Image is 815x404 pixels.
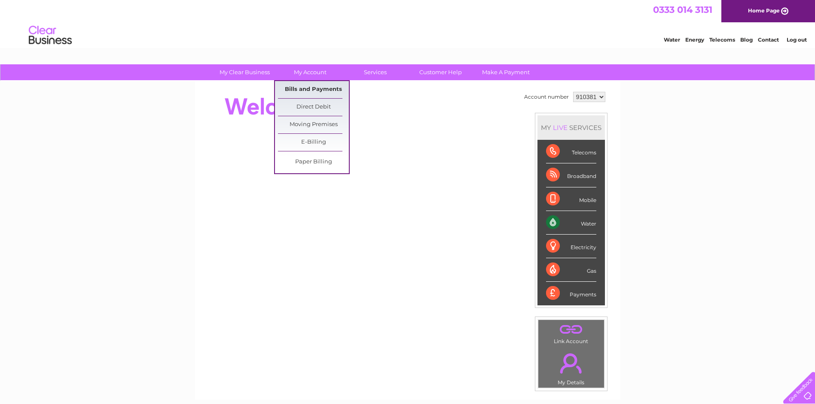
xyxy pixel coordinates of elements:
[653,4,712,15] a: 0333 014 3131
[278,81,349,98] a: Bills and Payments
[787,36,807,43] a: Log out
[740,36,753,43] a: Blog
[275,64,345,80] a: My Account
[546,140,596,163] div: Telecoms
[340,64,411,80] a: Services
[685,36,704,43] a: Energy
[278,134,349,151] a: E-Billing
[278,116,349,133] a: Moving Premises
[540,322,602,337] a: .
[537,115,605,140] div: MY SERVICES
[664,36,680,43] a: Water
[546,211,596,235] div: Water
[205,5,611,42] div: Clear Business is a trading name of Verastar Limited (registered in [GEOGRAPHIC_DATA] No. 3667643...
[546,187,596,211] div: Mobile
[278,99,349,116] a: Direct Debit
[28,22,72,48] img: logo.png
[546,235,596,258] div: Electricity
[538,320,604,347] td: Link Account
[405,64,476,80] a: Customer Help
[551,124,569,132] div: LIVE
[470,64,541,80] a: Make A Payment
[538,346,604,388] td: My Details
[709,36,735,43] a: Telecoms
[522,90,571,104] td: Account number
[546,282,596,305] div: Payments
[209,64,280,80] a: My Clear Business
[758,36,779,43] a: Contact
[546,258,596,282] div: Gas
[278,154,349,171] a: Paper Billing
[540,348,602,378] a: .
[546,163,596,187] div: Broadband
